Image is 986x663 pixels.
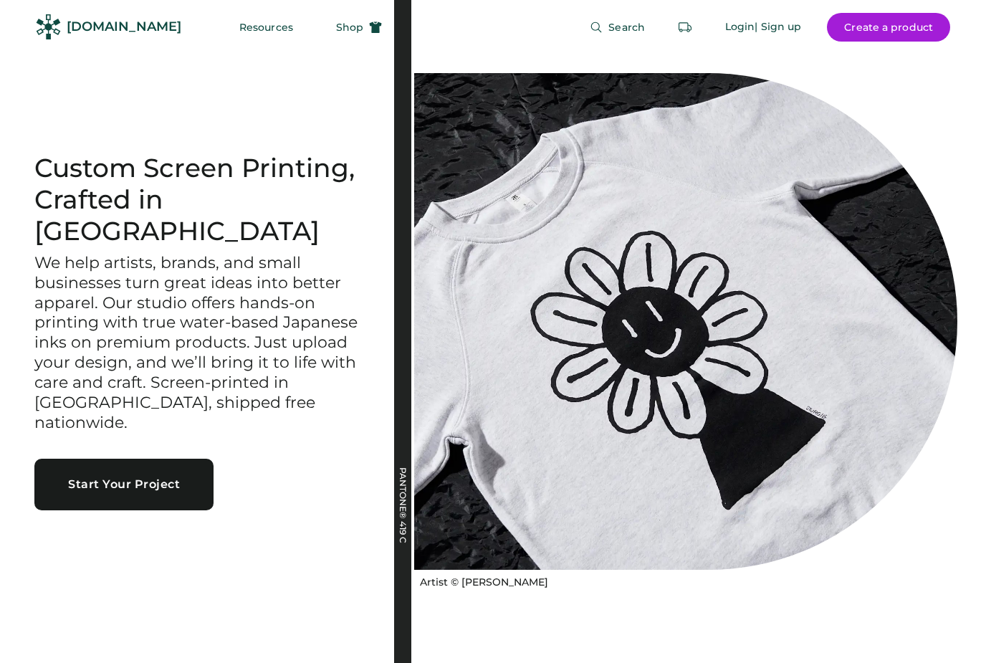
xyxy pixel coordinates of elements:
[67,18,181,36] div: [DOMAIN_NAME]
[319,13,399,42] button: Shop
[671,13,699,42] button: Retrieve an order
[608,22,645,32] span: Search
[725,20,755,34] div: Login
[36,14,61,39] img: Rendered Logo - Screens
[755,20,801,34] div: | Sign up
[827,13,950,42] button: Create a product
[34,253,360,433] h3: We help artists, brands, and small businesses turn great ideas into better apparel. Our studio of...
[34,153,360,247] h1: Custom Screen Printing, Crafted in [GEOGRAPHIC_DATA]
[573,13,662,42] button: Search
[414,570,548,590] a: Artist © [PERSON_NAME]
[222,13,310,42] button: Resources
[420,576,548,590] div: Artist © [PERSON_NAME]
[398,467,407,611] div: PANTONE® 419 C
[34,459,214,510] button: Start Your Project
[336,22,363,32] span: Shop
